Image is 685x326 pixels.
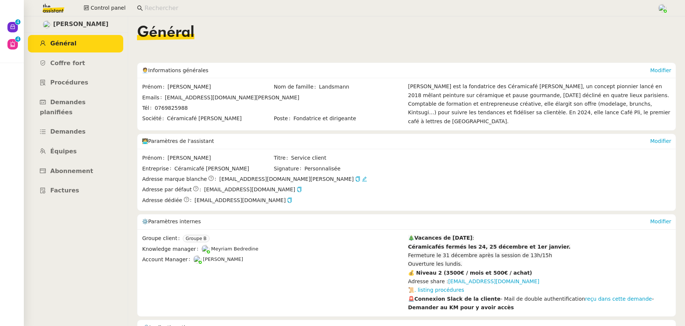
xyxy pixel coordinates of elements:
span: Demandes planifiées [40,99,86,116]
a: Demandes [28,123,123,141]
span: [EMAIL_ADDRESS][DOMAIN_NAME] [195,196,293,205]
p: 4 [16,19,19,26]
img: users%2FNTfmycKsCFdqp6LX6USf2FmuPJo2%2Favatar%2F16D86256-2126-4AE5-895D-3A0011377F92_1_102_o-remo... [193,255,201,263]
span: Société [142,114,167,123]
a: Équipes [28,143,123,160]
img: users%2F9mvJqJUvllffspLsQzytnd0Nt4c2%2Favatar%2F82da88e3-d90d-4e39-b37d-dcb7941179ae [43,20,51,29]
span: Informations générales [148,67,208,73]
div: 🧑‍💻 [142,134,650,149]
span: [EMAIL_ADDRESS][DOMAIN_NAME][PERSON_NAME] [219,175,354,183]
a: [EMAIL_ADDRESS][DOMAIN_NAME] [448,278,539,284]
a: Demandes planifiées [28,94,123,121]
span: Emails [142,93,165,102]
span: Adresse marque blanche [142,175,207,183]
span: Ouverture les lundis. [408,261,462,267]
span: Prénom [142,83,168,91]
a: reçu dans cette demande [585,296,652,302]
span: Tél [142,104,154,112]
span: [PERSON_NAME] [53,19,109,29]
strong: 💰 Niveau 2 (3500€ / mois et 500€ / achat) [408,270,532,276]
span: Titre [274,154,291,162]
span: : [472,235,474,241]
span: Adresse par défaut [142,185,192,194]
span: 🚨 [408,296,414,302]
span: Prénom [142,154,168,162]
a: Procédures [28,74,123,92]
nz-badge-sup: 4 [15,19,20,25]
span: Adresse dédiée [142,196,182,205]
span: Céramicafé [PERSON_NAME] [174,164,273,173]
span: Équipes [50,148,77,155]
img: users%2FNTfmycKsCFdqp6LX6USf2FmuPJo2%2Favatar%2F16D86256-2126-4AE5-895D-3A0011377F92_1_102_o-remo... [658,4,666,12]
nz-badge-sup: 4 [15,36,20,42]
span: Coffre fort [50,60,85,67]
a: Modifier [650,67,671,73]
a: Modifier [650,138,671,144]
strong: 🎄Vacances de [DATE] [408,235,472,241]
span: 0769825988 [154,105,188,111]
span: Knowledge manager [142,245,201,253]
span: [EMAIL_ADDRESS][DOMAIN_NAME][PERSON_NAME] [165,95,299,100]
a: Coffre fort [28,55,123,72]
span: [PERSON_NAME] [168,154,273,162]
span: Général [137,25,194,40]
span: Abonnement [50,167,93,175]
a: 📜. listing procédures [408,287,464,293]
span: Procédures [50,79,88,86]
span: Fondatrice et dirigeante [293,114,405,123]
span: Céramicafé [PERSON_NAME] [167,114,273,123]
span: Factures [50,187,79,194]
span: Paramètres de l'assistant [148,138,214,144]
span: Signature [274,164,305,173]
div: Adresse share : [408,277,671,286]
span: - Mail de double authentification [500,296,585,302]
p: 4 [16,36,19,43]
span: Landsmann [319,83,405,91]
nz-tag: Groupe B [183,235,210,242]
span: Account Manager [142,255,193,264]
img: users%2FaellJyylmXSg4jqeVbanehhyYJm1%2Favatar%2Fprofile-pic%20(4).png [201,245,210,253]
span: Général [50,40,76,47]
span: [PERSON_NAME] [203,256,243,262]
a: Abonnement [28,163,123,180]
span: Service client [291,154,405,162]
span: Groupe client [142,234,183,243]
div: 🧑‍💼 [142,63,650,78]
span: Meyriam Bedredine [211,246,258,252]
strong: Connexion Slack de la cliente [414,296,500,302]
div: - [408,295,671,312]
button: Control panel [79,3,130,13]
a: Modifier [650,218,671,224]
span: [EMAIL_ADDRESS][DOMAIN_NAME] [204,185,302,194]
div: [PERSON_NAME] est la fondatrice des Céramicafé [PERSON_NAME], un concept pionnier lancé en 2018 m... [408,82,671,126]
a: Général [28,35,123,52]
span: Control panel [90,4,125,12]
span: Entreprise [142,164,174,173]
span: [PERSON_NAME] [168,83,273,91]
strong: Demander au KM pour y avoir accès [408,304,514,310]
div: ⚙️ [142,214,650,229]
span: Personnalisée [305,164,341,173]
strong: Céramicafés fermés les 24, 25 décembre et 1er janvier. [408,244,571,250]
span: Demandes [50,128,86,135]
input: Rechercher [144,3,650,13]
span: Nom de famille [274,83,319,91]
span: Paramètres internes [148,218,201,224]
span: Poste [274,114,294,123]
span: Fermeture le 31 décembre après la session de 13h/15h [408,252,552,258]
